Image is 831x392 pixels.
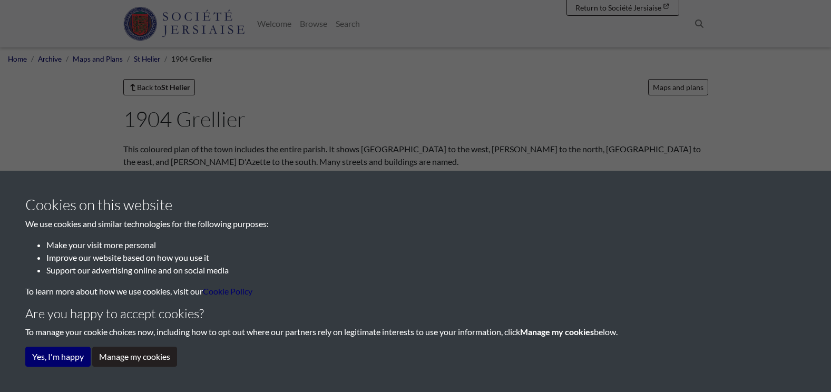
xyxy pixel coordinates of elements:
[46,251,806,264] li: Improve our website based on how you use it
[25,306,806,321] h4: Are you happy to accept cookies?
[520,327,594,337] strong: Manage my cookies
[46,264,806,277] li: Support our advertising online and on social media
[92,347,177,367] button: Manage my cookies
[25,218,806,230] p: We use cookies and similar technologies for the following purposes:
[46,239,806,251] li: Make your visit more personal
[25,326,806,338] p: To manage your cookie choices now, including how to opt out where our partners rely on legitimate...
[25,285,806,298] p: To learn more about how we use cookies, visit our
[203,286,252,296] a: learn more about cookies
[25,347,91,367] button: Yes, I'm happy
[25,196,806,214] h3: Cookies on this website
